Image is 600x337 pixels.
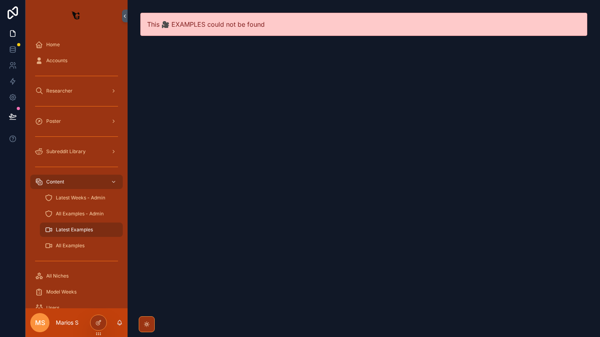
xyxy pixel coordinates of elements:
[46,88,73,94] span: Researcher
[30,53,123,68] a: Accounts
[30,285,123,299] a: Model Weeks
[46,289,77,295] span: Model Weeks
[40,191,123,205] a: Latest Weeks - Admin
[35,318,45,327] span: MS
[56,211,104,217] span: All Examples - Admin
[46,118,61,124] span: Poster
[30,144,123,159] a: Subreddit Library
[30,269,123,283] a: All Niches
[46,179,64,185] span: Content
[30,175,123,189] a: Content
[46,148,86,155] span: Subreddit Library
[30,114,123,128] a: Poster
[56,242,85,249] span: All Examples
[30,37,123,52] a: Home
[147,20,265,28] span: This 🎥 EXAMPLES could not be found
[56,227,93,233] span: Latest Examples
[26,32,128,308] div: scrollable content
[46,273,69,279] span: All Niches
[70,10,83,22] img: App logo
[30,84,123,98] a: Researcher
[46,305,59,311] span: Users
[40,238,123,253] a: All Examples
[56,319,79,327] p: Marios S
[46,57,67,64] span: Accounts
[30,301,123,315] a: Users
[46,41,60,48] span: Home
[40,223,123,237] a: Latest Examples
[40,207,123,221] a: All Examples - Admin
[56,195,105,201] span: Latest Weeks - Admin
